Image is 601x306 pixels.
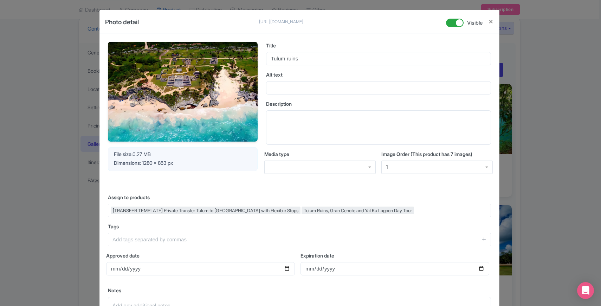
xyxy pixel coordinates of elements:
[108,194,150,200] span: Assign to products
[114,160,173,166] span: Dimensions: 1280 x 853 px
[259,19,326,25] p: [URL][DOMAIN_NAME]
[488,17,494,26] button: Close
[108,42,258,142] img: ly4intdkpwzgxfv4sex4.webp
[266,101,292,107] span: Description
[264,151,289,157] span: Media type
[108,233,491,246] input: Add tags separated by commas
[300,253,334,259] span: Expiration date
[114,150,252,158] div: 0.27 MB
[467,19,483,27] span: Visible
[105,17,139,33] h4: Photo detail
[266,43,276,48] span: Title
[302,207,414,214] div: Tulum Ruins, Gran Cenote and Yal Ku Lagoon Day Tour
[108,287,121,293] span: Notes
[114,151,133,157] span: File size:
[108,223,119,229] span: Tags
[106,253,140,259] span: Approved date
[266,72,283,78] span: Alt text
[577,282,594,299] div: Open Intercom Messenger
[386,164,388,170] div: 1
[381,151,472,157] span: Image Order (This product has 7 images)
[111,207,300,214] div: [TRANSFER TEMPLATE] Private Transfer Tulum to [GEOGRAPHIC_DATA] with Flexible Stops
